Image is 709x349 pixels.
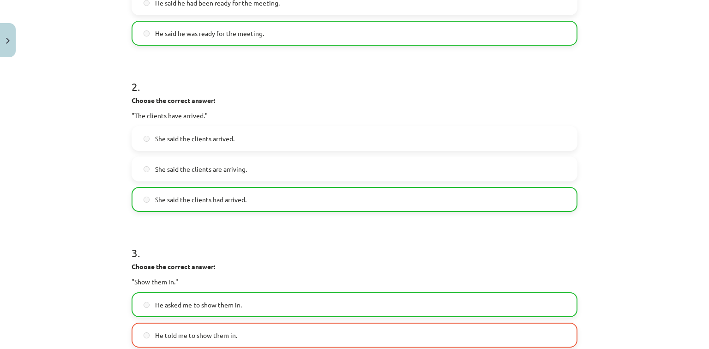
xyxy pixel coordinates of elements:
input: He asked me to show them in. [144,302,150,308]
h1: 2 . [132,64,577,93]
span: She said the clients are arriving. [155,164,247,174]
input: She said the clients arrived. [144,136,150,142]
span: She said the clients arrived. [155,134,234,144]
span: She said the clients had arrived. [155,195,246,205]
span: He told me to show them in. [155,331,237,340]
strong: Choose the correct answer: [132,96,215,104]
img: icon-close-lesson-0947bae3869378f0d4975bcd49f059093ad1ed9edebbc8119c70593378902aed.svg [6,38,10,44]
input: She said the clients had arrived. [144,197,150,203]
p: "The clients have arrived." [132,111,577,120]
strong: Choose the correct answer: [132,262,215,271]
input: He said he was ready for the meeting. [144,30,150,36]
h1: 3 . [132,230,577,259]
input: She said the clients are arriving. [144,166,150,172]
p: "Show them in." [132,277,577,287]
input: He told me to show them in. [144,332,150,338]
span: He said he was ready for the meeting. [155,29,264,38]
span: He asked me to show them in. [155,300,242,310]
